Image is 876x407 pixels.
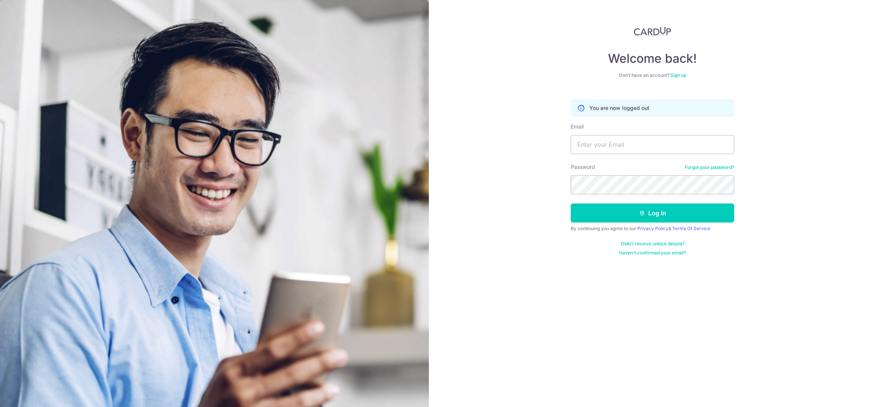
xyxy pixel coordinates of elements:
[571,135,734,154] input: Enter your Email
[589,104,649,112] p: You are now logged out
[571,51,734,66] h4: Welcome back!
[571,226,734,232] div: By continuing you agree to our &
[685,164,734,170] a: Forgot your password?
[571,203,734,223] button: Log in
[571,123,584,130] label: Email
[619,250,686,256] a: Haven't confirmed your email?
[637,226,668,231] a: Privacy Policy
[571,163,595,171] label: Password
[571,72,734,78] div: Don’t have an account?
[672,226,710,231] a: Terms Of Service
[621,241,684,247] a: Didn't receive unlock details?
[634,27,671,36] img: CardUp Logo
[670,72,686,78] a: Sign up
